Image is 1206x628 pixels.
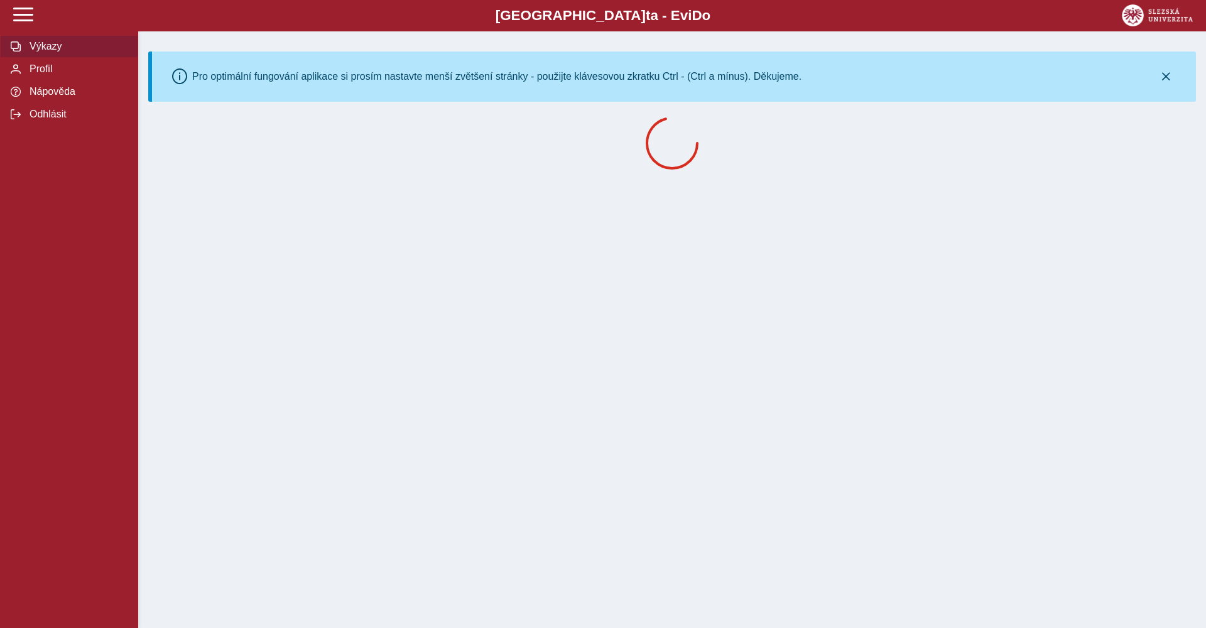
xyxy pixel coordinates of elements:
span: o [702,8,711,23]
b: [GEOGRAPHIC_DATA] a - Evi [38,8,1168,24]
span: Profil [26,63,128,75]
span: Odhlásit [26,109,128,120]
div: Pro optimální fungování aplikace si prosím nastavte menší zvětšení stránky - použijte klávesovou ... [192,71,801,82]
img: logo_web_su.png [1122,4,1193,26]
span: D [692,8,702,23]
span: Výkazy [26,41,128,52]
span: t [646,8,650,23]
span: Nápověda [26,86,128,97]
